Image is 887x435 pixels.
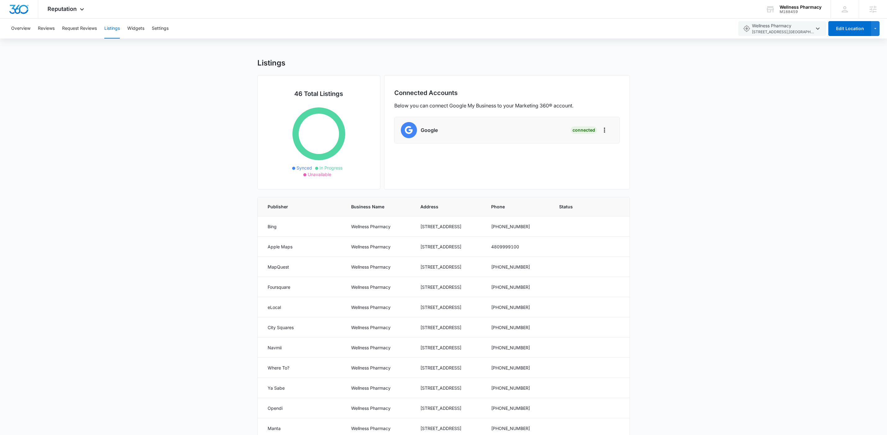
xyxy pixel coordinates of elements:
td: [PHONE_NUMBER] [484,358,552,378]
div: account id [780,10,821,14]
td: [STREET_ADDRESS] [413,297,484,317]
td: Wellness Pharmacy [344,358,413,378]
div: Sync Initiated [559,384,587,392]
td: Bing [258,216,344,237]
td: [PHONE_NUMBER] [484,378,552,398]
div: Sync Initiated [559,404,587,412]
td: Where To? [258,358,344,378]
td: Wellness Pharmacy [344,378,413,398]
span: Reputation [48,6,77,12]
span: [STREET_ADDRESS] , [GEOGRAPHIC_DATA] , AZ [752,29,814,35]
td: [STREET_ADDRESS] [413,378,484,398]
div: Sync Initiated [559,364,587,371]
h5: 46 Total Listings [268,89,370,98]
td: [PHONE_NUMBER] [484,398,552,418]
button: Edit Location [828,21,871,36]
td: Wellness Pharmacy [344,338,413,358]
h1: Connected Accounts [394,89,458,97]
button: Listings [104,19,120,39]
td: Opendi [258,398,344,418]
td: [PHONE_NUMBER] [484,297,552,317]
td: [PHONE_NUMBER] [484,338,552,358]
button: Reviews [38,19,55,39]
div: Sync Initiated [559,263,587,270]
span: Address [420,203,476,210]
td: MapQuest [258,257,344,277]
td: eLocal [258,297,344,317]
td: [PHONE_NUMBER] [484,317,552,338]
h1: Listings [257,58,285,68]
span: Synced [296,165,312,170]
td: Wellness Pharmacy [344,216,413,237]
td: [STREET_ADDRESS] [413,358,484,378]
td: [STREET_ADDRESS] [413,317,484,338]
span: Status [559,203,598,210]
span: Wellness Pharmacy [752,22,814,35]
td: [PHONE_NUMBER] [484,257,552,277]
td: Navmii [258,338,344,358]
td: [STREET_ADDRESS] [413,216,484,237]
td: Wellness Pharmacy [344,398,413,418]
button: Overview [11,19,30,39]
div: Connected [571,126,597,134]
td: Apple Maps [258,237,344,257]
td: Wellness Pharmacy [344,297,413,317]
p: Below you can connect Google My Business to your Marketing 360® account. [394,102,573,109]
td: [STREET_ADDRESS] [413,398,484,418]
div: Sync Initiated [559,303,587,311]
td: Wellness Pharmacy [344,277,413,297]
button: Settings [152,19,169,39]
td: City Squares [258,317,344,338]
td: [PHONE_NUMBER] [484,216,552,237]
div: account name [780,5,821,10]
td: Foursquare [258,277,344,297]
span: Business Name [351,203,405,210]
div: Sync Initiated [559,223,587,230]
span: Unavailable [308,172,331,177]
td: Wellness Pharmacy [344,317,413,338]
h6: Google [421,126,438,134]
div: Sync Initiated [559,243,587,250]
td: [STREET_ADDRESS] [413,257,484,277]
div: Sync Initiated [559,324,587,331]
td: Ya Sabe [258,378,344,398]
div: Sync Initiated [559,283,587,291]
td: Wellness Pharmacy [344,257,413,277]
td: [STREET_ADDRESS] [413,338,484,358]
td: 4809999100 [484,237,552,257]
td: [PHONE_NUMBER] [484,277,552,297]
button: Widgets [127,19,144,39]
button: Request Reviews [62,19,97,39]
div: Sync Initiated [559,344,587,351]
span: In Progress [319,165,342,170]
td: [STREET_ADDRESS] [413,237,484,257]
button: Wellness Pharmacy[STREET_ADDRESS],[GEOGRAPHIC_DATA],AZ [738,21,826,36]
span: Publisher [268,203,337,210]
button: Actions [601,126,608,134]
td: Wellness Pharmacy [344,237,413,257]
span: Phone [491,203,545,210]
td: [STREET_ADDRESS] [413,277,484,297]
div: Sync Initiated [559,424,587,432]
